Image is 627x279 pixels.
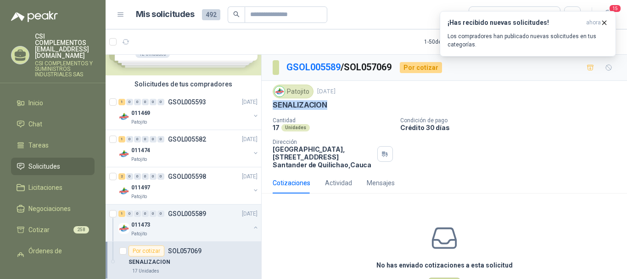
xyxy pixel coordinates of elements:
p: CSI COMPLEMENTOS [EMAIL_ADDRESS][DOMAIN_NAME] [35,33,95,59]
a: Por cotizarSOL057069SENALIZACION17 Unidades [106,242,261,279]
span: Órdenes de Compra [28,246,86,266]
p: [GEOGRAPHIC_DATA], [STREET_ADDRESS] Santander de Quilichao , Cauca [273,145,374,169]
p: SOL057069 [168,248,202,254]
p: / SOL057069 [286,60,392,74]
a: Solicitudes [11,158,95,175]
img: Company Logo [118,223,129,234]
p: Patojito [131,119,147,126]
p: Los compradores han publicado nuevas solicitudes en tus categorías. [448,32,608,49]
p: CSI COMPLEMENTOS Y SUMINISTROS INDUSTRIALES SAS [35,61,95,77]
p: GSOL005582 [168,136,206,142]
img: Company Logo [118,148,129,159]
span: Cotizar [28,225,50,235]
span: Licitaciones [28,182,62,193]
p: Patojito [131,230,147,238]
span: Solicitudes [28,161,60,171]
div: 0 [142,136,149,142]
p: 011497 [131,183,150,192]
div: Por cotizar [129,245,164,256]
div: 0 [134,173,141,180]
div: 0 [134,136,141,142]
p: [DATE] [242,135,258,144]
p: GSOL005593 [168,99,206,105]
img: Company Logo [118,186,129,197]
div: 0 [134,99,141,105]
div: 0 [157,136,164,142]
span: Negociaciones [28,204,71,214]
img: Logo peakr [11,11,58,22]
div: 0 [134,211,141,217]
span: 15 [609,4,621,13]
div: Patojito [273,85,313,98]
div: 17 Unidades [129,268,163,275]
div: 0 [126,99,133,105]
button: ¡Has recibido nuevas solicitudes!ahora Los compradores han publicado nuevas solicitudes en tus ca... [440,11,616,57]
p: 011469 [131,109,150,118]
p: 011473 [131,221,150,229]
div: 0 [150,99,157,105]
a: Órdenes de Compra [11,242,95,270]
a: Inicio [11,94,95,112]
p: Condición de pago [400,117,623,124]
a: 1 0 0 0 0 0 GSOL005593[DATE] Company Logo011469Patojito [118,97,259,126]
div: 0 [150,136,157,142]
span: Chat [28,119,42,129]
p: [DATE] [242,98,258,107]
span: search [233,11,240,17]
div: 0 [150,173,157,180]
p: 011474 [131,146,150,155]
a: 2 0 0 0 0 0 GSOL005598[DATE] Company Logo011497Patojito [118,171,259,200]
p: GSOL005598 [168,173,206,180]
div: 0 [126,136,133,142]
img: Company Logo [118,111,129,122]
div: 0 [142,211,149,217]
p: Crédito 30 días [400,124,623,131]
a: 1 0 0 0 0 0 GSOL005589[DATE] Company Logo011473Patojito [118,208,259,238]
p: Dirección [273,139,374,145]
p: [DATE] [242,210,258,218]
div: Por cotizar [400,62,442,73]
div: Solicitudes de tus compradores [106,75,261,93]
div: Todas [475,10,494,20]
div: 0 [157,173,164,180]
div: 0 [157,211,164,217]
div: 2 [118,173,125,180]
span: ahora [586,19,601,27]
div: 0 [157,99,164,105]
p: GSOL005589 [168,211,206,217]
p: SENALIZACION [273,100,327,110]
div: 1 [118,99,125,105]
div: Cotizaciones [273,178,310,188]
img: Company Logo [274,86,285,97]
div: 0 [142,173,149,180]
h3: No has enviado cotizaciones a esta solicitud [376,260,513,270]
div: 1 [118,211,125,217]
a: Tareas [11,137,95,154]
a: GSOL005589 [286,62,341,73]
div: Unidades [281,124,310,131]
p: 17 [273,124,280,131]
p: Patojito [131,193,147,200]
a: Licitaciones [11,179,95,196]
span: Tareas [28,140,49,150]
div: 0 [126,211,133,217]
a: 1 0 0 0 0 0 GSOL005582[DATE] Company Logo011474Patojito [118,134,259,163]
span: 492 [202,9,220,20]
span: Inicio [28,98,43,108]
div: 1 [118,136,125,142]
a: Cotizar258 [11,221,95,239]
span: 258 [73,226,89,233]
a: Chat [11,115,95,133]
p: [DATE] [317,87,336,96]
p: [DATE] [242,172,258,181]
div: Actividad [325,178,352,188]
div: 1 - 50 de 313 [424,34,481,49]
div: 0 [126,173,133,180]
div: Mensajes [367,178,395,188]
div: 0 [150,211,157,217]
button: 15 [599,6,616,23]
p: Cantidad [273,117,393,124]
h3: ¡Has recibido nuevas solicitudes! [448,19,582,27]
a: Negociaciones [11,200,95,217]
p: Patojito [131,156,147,163]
